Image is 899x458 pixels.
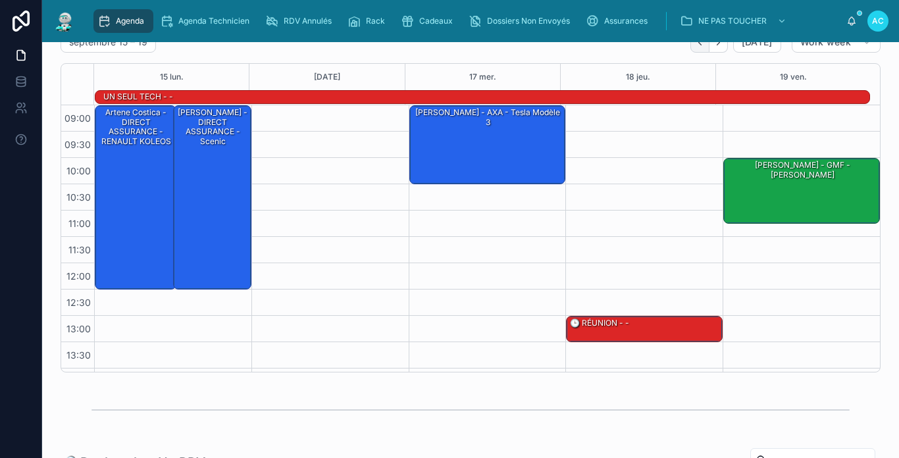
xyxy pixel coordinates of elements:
[726,159,879,181] div: [PERSON_NAME] - GMF - [PERSON_NAME]
[63,349,94,361] span: 13:30
[698,16,767,26] span: NE PAS TOUCHER
[469,64,496,90] button: 17 mer.
[800,36,851,48] span: Work week
[724,159,879,223] div: [PERSON_NAME] - GMF - [PERSON_NAME]
[97,107,175,147] div: artene costica - DIRECT ASSURANCE - RENAULT KOLEOS
[419,16,453,26] span: Cadeaux
[156,9,259,33] a: Agenda Technicien
[780,64,807,90] button: 19 ven.
[65,218,94,229] span: 11:00
[102,90,174,103] div: UN SEUL TECH - -
[582,9,657,33] a: Assurances
[676,9,793,33] a: NE PAS TOUCHER
[465,9,579,33] a: Dossiers Non Envoyés
[284,16,332,26] span: RDV Annulés
[63,323,94,334] span: 13:00
[733,32,781,53] button: [DATE]
[872,16,884,26] span: AC
[63,191,94,203] span: 10:30
[160,64,184,90] button: 15 lun.
[742,36,773,48] span: [DATE]
[178,16,249,26] span: Agenda Technicien
[53,11,76,32] img: App logo
[116,16,144,26] span: Agenda
[567,317,722,342] div: 🕒 RÉUNION - -
[344,9,394,33] a: Rack
[709,32,728,53] button: Next
[87,7,846,36] div: scrollable content
[412,107,565,128] div: [PERSON_NAME] - AXA - Tesla modèle 3
[93,9,153,33] a: Agenda
[61,113,94,124] span: 09:00
[487,16,570,26] span: Dossiers Non Envoyés
[366,16,385,26] span: Rack
[63,270,94,282] span: 12:00
[174,106,251,289] div: [PERSON_NAME] - DIRECT ASSURANCE - Scenic
[95,106,176,289] div: artene costica - DIRECT ASSURANCE - RENAULT KOLEOS
[690,32,709,53] button: Back
[63,165,94,176] span: 10:00
[61,139,94,150] span: 09:30
[569,317,630,329] div: 🕒 RÉUNION - -
[65,244,94,255] span: 11:30
[397,9,462,33] a: Cadeaux
[176,107,250,147] div: [PERSON_NAME] - DIRECT ASSURANCE - Scenic
[626,64,650,90] button: 18 jeu.
[102,91,174,103] div: UN SEUL TECH - -
[261,9,341,33] a: RDV Annulés
[604,16,648,26] span: Assurances
[69,36,147,49] h2: septembre 15 – 19
[314,64,340,90] button: [DATE]
[410,106,565,184] div: [PERSON_NAME] - AXA - Tesla modèle 3
[63,297,94,308] span: 12:30
[792,32,881,53] button: Work week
